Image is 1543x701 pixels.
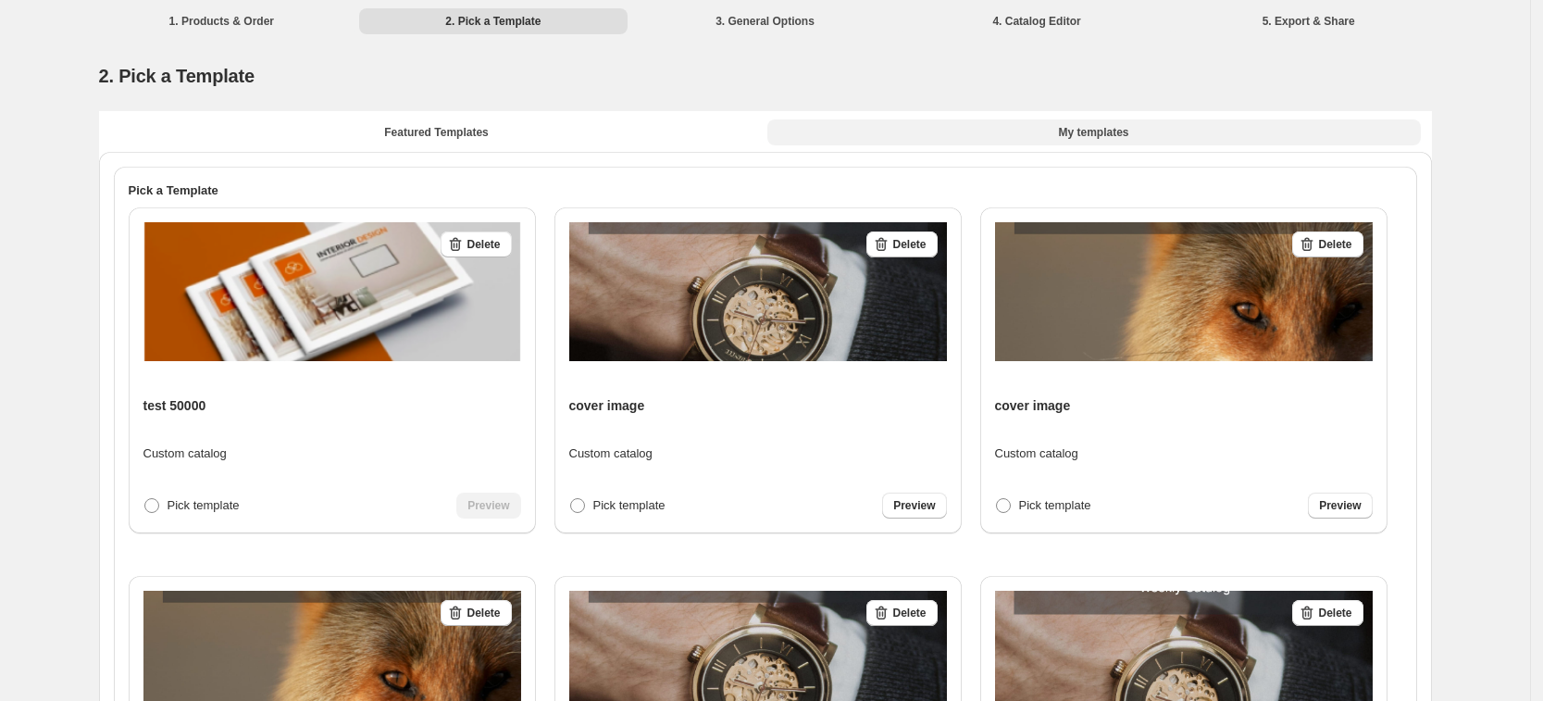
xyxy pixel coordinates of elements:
p: Custom catalog [995,444,1078,463]
span: Pick template [593,498,666,512]
p: Custom catalog [569,444,653,463]
p: Custom catalog [143,444,227,463]
span: Featured Templates [384,125,488,140]
button: Delete [1292,232,1363,257]
button: Delete [441,600,511,626]
span: Pick template [168,498,240,512]
span: Delete [467,606,500,620]
span: Delete [467,237,500,252]
button: Delete [441,232,511,257]
a: Preview [1308,493,1372,519]
span: Delete [1318,606,1351,620]
span: Delete [892,237,926,252]
button: Delete [866,232,937,257]
span: Delete [1318,237,1351,252]
h4: test 50000 [143,396,206,415]
span: Preview [893,498,935,513]
h2: Pick a Template [129,182,1402,200]
a: Preview [882,493,946,519]
button: Delete [866,600,937,626]
h4: cover image [995,396,1071,415]
span: Preview [1319,498,1361,513]
button: Delete [1292,600,1363,626]
h4: cover image [569,396,645,415]
span: Delete [892,606,926,620]
span: 2. Pick a Template [99,66,255,86]
span: My templates [1058,125,1128,140]
span: Pick template [1019,498,1091,512]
